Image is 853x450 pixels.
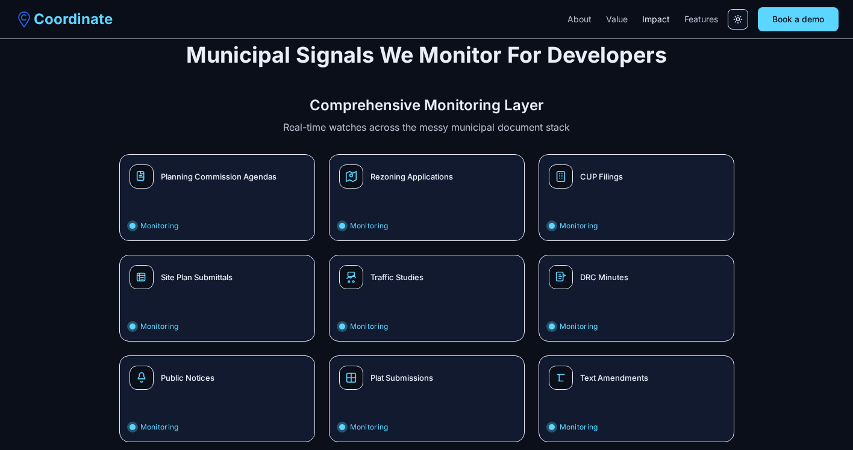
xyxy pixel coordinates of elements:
span: Text Amendments [580,373,648,383]
a: Value [606,13,628,25]
button: Switch to light mode [728,9,748,30]
button: Book a demo [758,7,839,31]
span: Monitoring [560,221,598,231]
a: Impact [642,13,670,25]
a: Coordinate [14,10,113,29]
span: Monitoring [140,422,179,432]
span: Coordinate [34,10,113,29]
span: Traffic Studies [370,272,423,282]
span: CUP Filings [580,172,623,181]
span: Monitoring [350,322,389,331]
span: Monitoring [560,422,598,432]
span: Monitoring [560,322,598,331]
p: Real-time watches across the messy municipal document stack [41,120,812,134]
a: Features [684,13,718,25]
span: Planning Commission Agendas [161,172,277,181]
span: Monitoring [350,422,389,432]
span: Monitoring [350,221,389,231]
span: Monitoring [140,221,179,231]
span: Monitoring [140,322,179,331]
span: Plat Submissions [370,373,433,383]
span: Public Notices [161,373,214,383]
h2: Municipal Signals We Monitor For Developers [41,43,812,67]
span: Site Plan Submittals [161,272,233,282]
img: Coordinate [14,10,34,29]
span: DRC Minutes [580,272,628,282]
a: About [567,13,592,25]
span: Rezoning Applications [370,172,453,181]
h3: Comprehensive Monitoring Layer [41,96,812,115]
